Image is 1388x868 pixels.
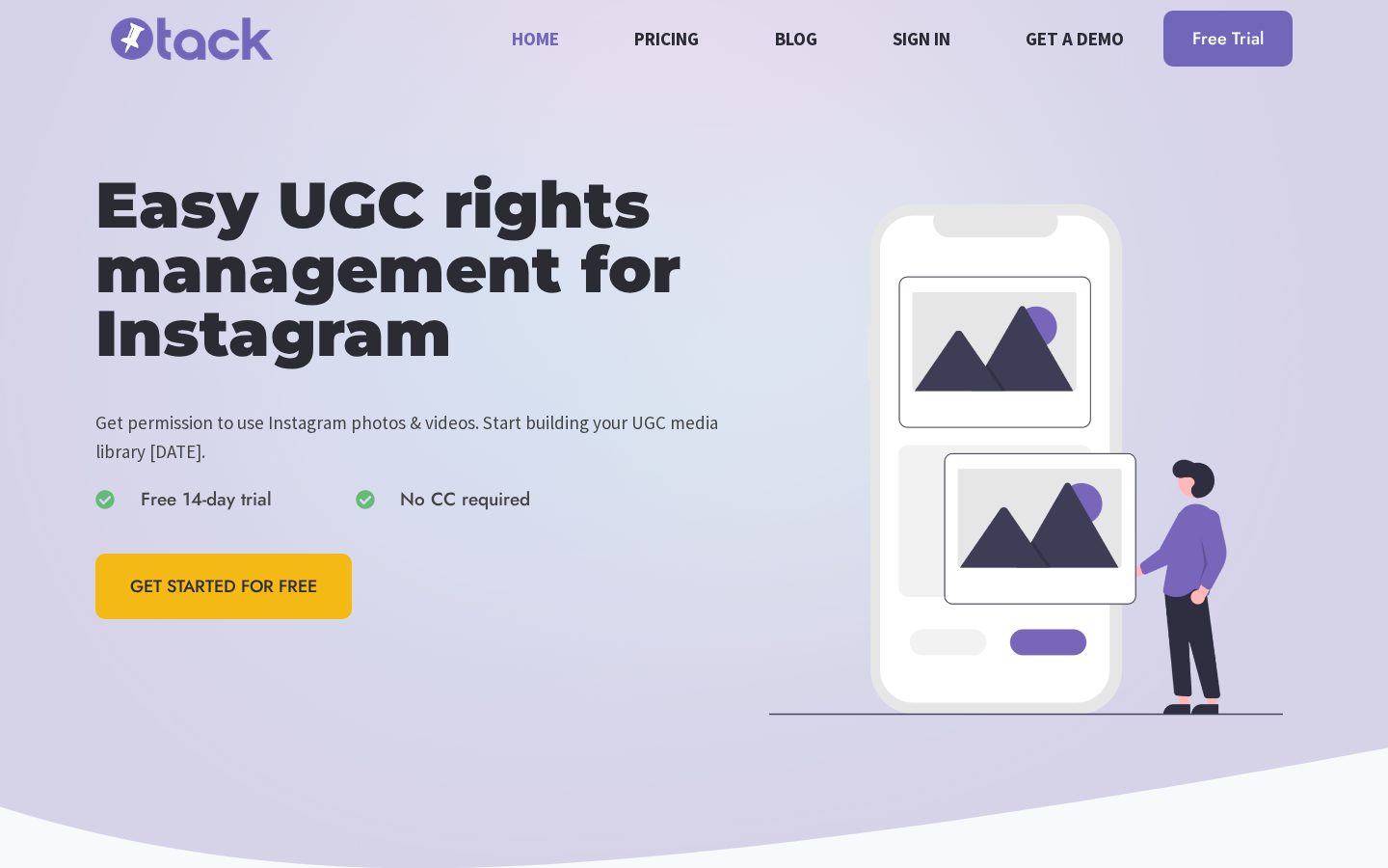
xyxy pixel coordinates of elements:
img: Illustration of person looking at an Instagram-style photo feed on a mobile phone [769,203,1283,717]
nav: Primary Navigation [501,13,1134,64]
p: Get permission to use Instagram photos & videos. Start building your UGC media library [DATE]. [95,408,760,467]
a: Sign in [881,13,961,64]
span: GET STARTED FOR FREE [130,573,317,601]
a: Pricing [624,13,710,64]
a: Get a demo [1014,13,1134,64]
span: No CC required [400,485,530,514]
h1: Easy UGC rights management for Instagram [95,174,760,366]
a: GET STARTED FOR FREE [95,554,352,620]
img: tack [95,7,288,71]
a: Free Trial [1163,11,1293,68]
a: Home [501,13,571,64]
span: Free 14-day trial​ [141,485,272,514]
a: Blog [763,13,828,64]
